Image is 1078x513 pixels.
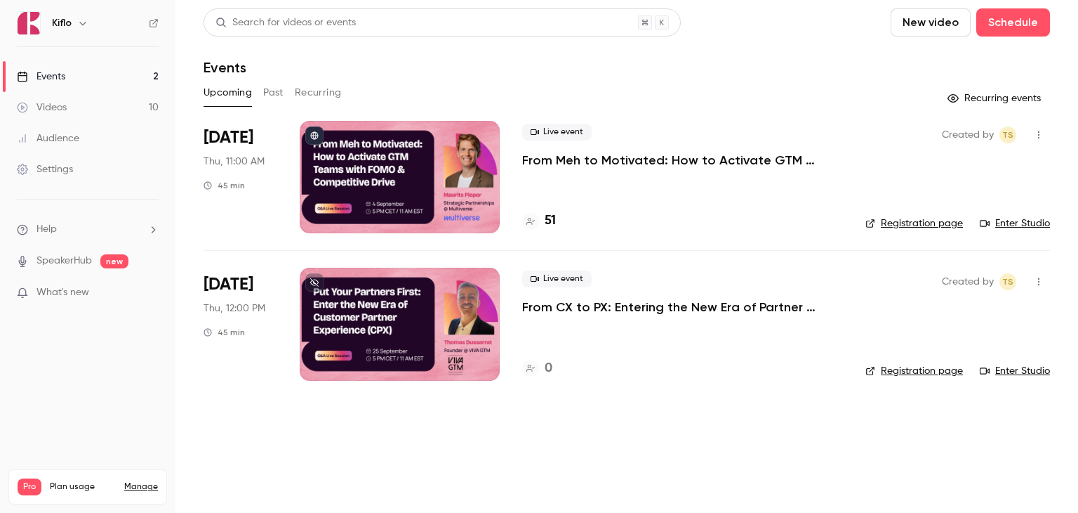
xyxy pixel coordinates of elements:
li: help-dropdown-opener [17,222,159,237]
span: Created by [942,273,994,290]
div: Sep 25 Thu, 5:00 PM (Europe/Rome) [204,268,277,380]
a: Enter Studio [980,216,1050,230]
a: From CX to PX: Entering the New Era of Partner Experience [522,299,843,316]
button: Schedule [976,8,1050,37]
div: Events [17,70,65,84]
div: Videos [17,100,67,115]
a: Manage [124,481,158,493]
span: Tomica Stojanovikj [999,126,1016,143]
h4: 51 [545,212,556,230]
span: What's new [36,285,89,300]
span: Tomica Stojanovikj [999,273,1016,290]
span: TS [1002,126,1013,143]
span: Thu, 11:00 AM [204,155,265,169]
div: 45 min [204,327,245,338]
div: Sep 4 Thu, 5:00 PM (Europe/Rome) [204,121,277,233]
a: Enter Studio [980,364,1050,378]
iframe: Noticeable Trigger [142,287,159,299]
span: [DATE] [204,273,253,296]
button: Recurring events [941,87,1050,110]
span: Thu, 12:00 PM [204,301,265,316]
div: Settings [17,162,73,176]
span: Live event [522,124,592,141]
a: 51 [522,212,556,230]
img: Kiflo [18,12,40,34]
a: From Meh to Motivated: How to Activate GTM Teams with FOMO & Competitive Drive [522,152,843,169]
span: [DATE] [204,126,253,149]
h4: 0 [545,359,552,378]
button: New video [891,8,971,37]
span: Plan usage [50,481,116,493]
a: 0 [522,359,552,378]
h6: Kiflo [52,16,72,30]
span: Created by [942,126,994,143]
div: Search for videos or events [215,15,356,30]
a: Registration page [865,364,963,378]
span: new [100,254,128,268]
div: Audience [17,131,79,145]
span: Live event [522,271,592,287]
div: 45 min [204,180,245,191]
span: Help [36,222,57,237]
button: Past [263,82,284,104]
span: Pro [18,479,41,495]
button: Recurring [295,82,342,104]
h1: Events [204,59,246,76]
a: Registration page [865,216,963,230]
a: SpeakerHub [36,254,92,268]
span: TS [1002,273,1013,290]
button: Upcoming [204,82,252,104]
